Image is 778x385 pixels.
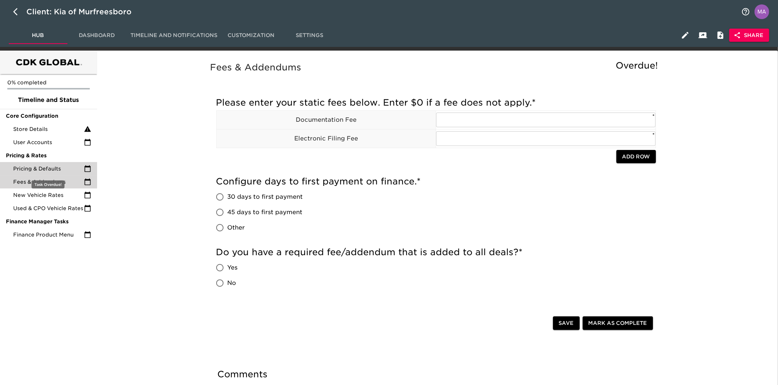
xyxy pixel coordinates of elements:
[616,60,658,71] span: Overdue!
[622,152,650,161] span: Add Row
[228,263,238,272] span: Yes
[285,31,335,40] span: Settings
[737,3,755,21] button: notifications
[6,112,91,120] span: Core Configuration
[6,152,91,159] span: Pricing & Rates
[13,205,84,212] span: Used & CPO Vehicle Rates
[735,31,763,40] span: Share
[218,368,655,380] h5: Comments
[216,97,656,109] h5: Please enter your static fees below. Enter $0 if a fee does not apply.
[694,26,712,44] button: Client View
[553,316,580,330] button: Save
[72,31,122,40] span: Dashboard
[216,246,656,258] h5: Do you have a required fee/addendum that is added to all deals?
[6,218,91,225] span: Finance Manager Tasks
[13,31,63,40] span: Hub
[228,223,245,232] span: Other
[217,134,436,143] p: Electronic Filing Fee
[729,29,769,42] button: Share
[13,139,84,146] span: User Accounts
[217,115,436,124] p: Documentation Fee
[228,279,236,287] span: No
[676,26,694,44] button: Edit Hub
[26,6,142,18] div: Client: Kia of Murfreesboro
[13,125,84,133] span: Store Details
[6,96,91,104] span: Timeline and Status
[583,316,653,330] button: Mark as Complete
[589,319,647,328] span: Mark as Complete
[13,165,84,172] span: Pricing & Defaults
[228,208,303,217] span: 45 days to first payment
[13,231,84,238] span: Finance Product Menu
[228,192,303,201] span: 30 days to first payment
[13,191,84,199] span: New Vehicle Rates
[226,31,276,40] span: Customization
[616,150,656,164] button: Add Row
[210,62,662,73] h5: Fees & Addendums
[559,319,574,328] span: Save
[7,79,90,86] p: 0% completed
[13,178,84,186] span: Fees & Addendums
[130,31,217,40] span: Timeline and Notifications
[216,176,656,187] h5: Configure days to first payment on finance.
[755,4,769,19] img: Profile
